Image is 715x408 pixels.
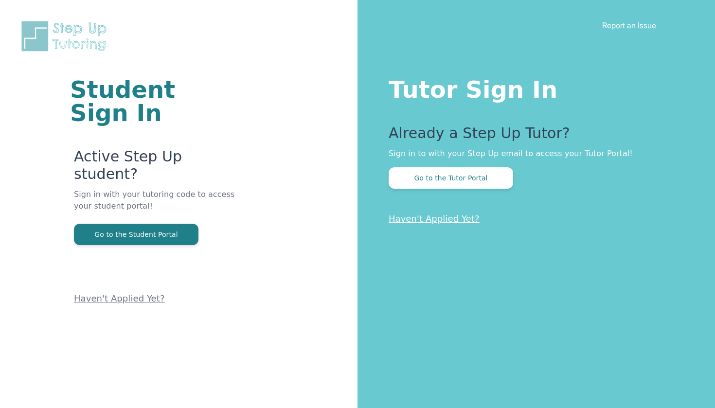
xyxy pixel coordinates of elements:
[74,224,198,245] button: Go to the Student Portal
[74,189,241,224] p: Sign in with your tutoring code to access your student portal!
[74,293,165,303] a: Haven't Applied Yet?
[70,78,241,124] h1: Student Sign In
[602,20,656,30] a: Report an Issue
[74,148,241,189] p: Active Step Up student?
[389,74,676,101] h1: Tutor Sign In
[389,167,513,189] button: Go to the Tutor Portal
[389,124,676,148] p: Already a Step Up Tutor?
[389,148,676,160] p: Sign in to with your Step Up email to access your Tutor Portal!
[74,230,198,239] a: Go to the Student Portal
[19,19,113,53] img: Step Up Tutoring horizontal logo
[389,173,513,182] a: Go to the Tutor Portal
[389,213,480,224] a: Haven't Applied Yet?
